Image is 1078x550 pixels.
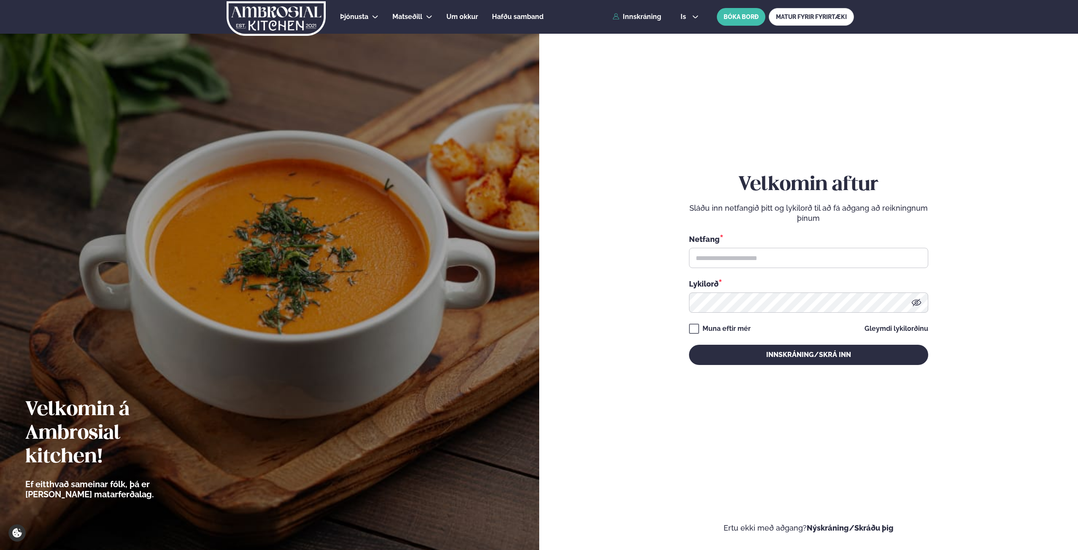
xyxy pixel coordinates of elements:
[226,1,327,36] img: logo
[392,13,422,21] span: Matseðill
[340,12,368,22] a: Þjónusta
[446,13,478,21] span: Um okkur
[492,12,543,22] a: Hafðu samband
[8,524,26,542] a: Cookie settings
[340,13,368,21] span: Þjónusta
[865,325,928,332] a: Gleymdi lykilorðinu
[392,12,422,22] a: Matseðill
[689,173,928,197] h2: Velkomin aftur
[689,345,928,365] button: Innskráning/Skrá inn
[25,398,200,469] h2: Velkomin á Ambrosial kitchen!
[674,13,705,20] button: is
[769,8,854,26] a: MATUR FYRIR FYRIRTÆKI
[689,203,928,223] p: Sláðu inn netfangið þitt og lykilorð til að fá aðgang að reikningnum þínum
[492,13,543,21] span: Hafðu samband
[689,233,928,244] div: Netfang
[446,12,478,22] a: Um okkur
[565,523,1053,533] p: Ertu ekki með aðgang?
[689,278,928,289] div: Lykilorð
[807,523,894,532] a: Nýskráning/Skráðu þig
[681,13,689,20] span: is
[613,13,661,21] a: Innskráning
[25,479,200,499] p: Ef eitthvað sameinar fólk, þá er [PERSON_NAME] matarferðalag.
[717,8,765,26] button: BÓKA BORÐ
